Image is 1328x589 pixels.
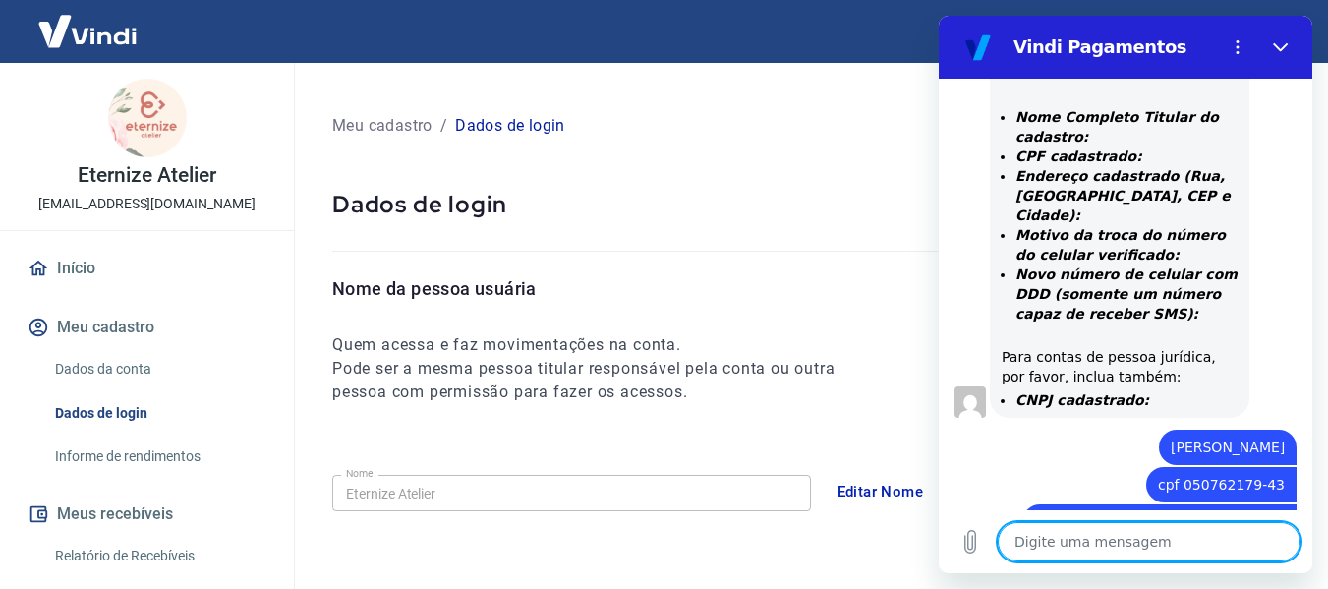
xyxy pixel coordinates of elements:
[332,275,871,302] p: Nome da pessoa usuária
[24,306,270,349] button: Meu cadastro
[1234,14,1304,50] button: Sair
[440,114,447,138] p: /
[332,114,433,138] p: Meu cadastro
[78,165,215,186] p: Eternize Atelier
[108,79,187,157] img: b46b9800-ec16-4d4a-8cf0-67adb69755a8.jpeg
[47,393,270,434] a: Dados de login
[47,437,270,477] a: Informe de rendimentos
[827,471,935,512] button: Editar Nome
[332,189,1281,219] p: Dados de login
[47,536,270,576] a: Relatório de Recebíveis
[332,357,871,404] h6: Pode ser a mesma pessoa titular responsável pela conta ou outra pessoa com permissão para fazer o...
[939,16,1312,573] iframe: Janela de mensagens
[332,333,871,357] h6: Quem acessa e faz movimentações na conta.
[24,493,270,536] button: Meus recebíveis
[346,466,374,481] label: Nome
[24,247,270,290] a: Início
[455,114,565,138] p: Dados de login
[47,349,270,389] a: Dados da conta
[24,1,151,61] img: Vindi
[38,194,256,214] p: [EMAIL_ADDRESS][DOMAIN_NAME]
